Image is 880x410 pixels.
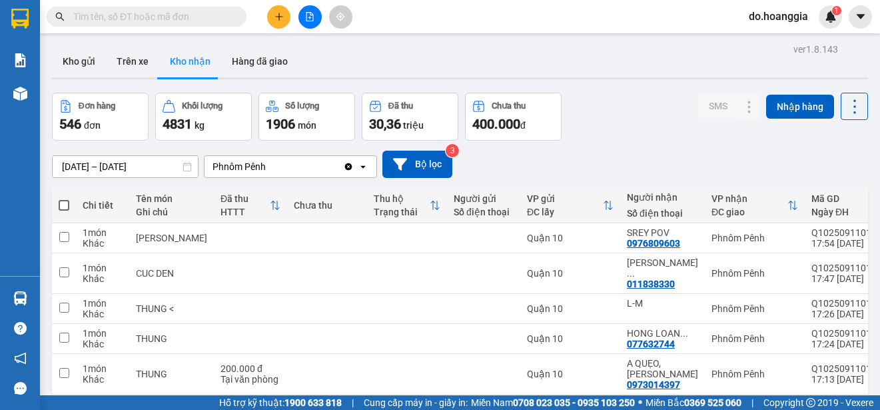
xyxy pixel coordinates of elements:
[638,400,642,405] span: ⚪️
[811,193,871,204] div: Mã GD
[285,101,319,111] div: Số lượng
[219,395,342,410] span: Hỗ trợ kỹ thuật:
[472,116,520,132] span: 400.000
[627,328,698,339] div: HONG LOAN - MEI
[751,395,753,410] span: |
[305,12,314,21] span: file-add
[388,101,413,111] div: Đã thu
[83,363,123,374] div: 1 món
[766,95,834,119] button: Nhập hàng
[155,93,252,141] button: Khối lượng4831kg
[454,207,514,217] div: Số điện thoại
[646,395,741,410] span: Miền Bắc
[298,5,322,29] button: file-add
[849,5,872,29] button: caret-down
[220,193,270,204] div: Đã thu
[182,101,222,111] div: Khối lượng
[136,193,207,204] div: Tên món
[627,279,675,289] div: 011838330
[83,238,123,249] div: Khác
[465,93,562,141] button: Chưa thu400.000đ
[527,233,614,243] div: Quận 10
[267,5,290,29] button: plus
[136,333,207,344] div: THUNG
[520,120,526,131] span: đ
[684,397,741,408] strong: 0369 525 060
[83,298,123,309] div: 1 món
[136,369,207,379] div: THUNG
[358,161,368,172] svg: open
[106,45,159,77] button: Trên xe
[627,208,698,219] div: Số điện thoại
[627,358,698,379] div: A QUẸO,VINH
[195,120,205,131] span: kg
[329,5,352,29] button: aim
[680,328,688,339] span: ...
[14,352,27,365] span: notification
[793,42,838,57] div: ver 1.8.143
[343,161,354,172] svg: Clear value
[336,12,345,21] span: aim
[83,374,123,385] div: Khác
[267,160,268,173] input: Selected Phnôm Pênh.
[55,12,65,21] span: search
[266,116,295,132] span: 1906
[446,144,459,157] sup: 3
[471,395,635,410] span: Miền Nam
[527,303,614,314] div: Quận 10
[83,263,123,273] div: 1 món
[73,9,230,24] input: Tìm tên, số ĐT hoặc mã đơn
[214,188,287,223] th: Toggle SortBy
[11,9,29,29] img: logo-vxr
[527,369,614,379] div: Quận 10
[834,6,839,15] span: 1
[367,188,447,223] th: Toggle SortBy
[79,101,115,111] div: Đơn hàng
[136,268,207,279] div: CUC DEN
[136,207,207,217] div: Ghi chú
[374,193,430,204] div: Thu hộ
[855,11,867,23] span: caret-down
[520,188,620,223] th: Toggle SortBy
[13,291,27,305] img: warehouse-icon
[627,227,698,238] div: SREY POV
[527,207,603,217] div: ĐC lấy
[294,200,360,211] div: Chưa thu
[711,369,798,379] div: Phnôm Pênh
[52,45,106,77] button: Kho gửi
[14,382,27,395] span: message
[627,298,698,309] div: L-M
[738,8,819,25] span: do.hoanggia
[53,156,198,177] input: Select a date range.
[527,193,603,204] div: VP gửi
[811,207,871,217] div: Ngày ĐH
[492,101,526,111] div: Chưa thu
[627,238,680,249] div: 0976809603
[711,207,787,217] div: ĐC giao
[825,11,837,23] img: icon-new-feature
[213,160,266,173] div: Phnôm Pênh
[705,188,805,223] th: Toggle SortBy
[83,273,123,284] div: Khác
[627,268,635,279] span: ...
[258,93,355,141] button: Số lượng1906món
[627,257,698,279] div: LIM SOK PHENG
[711,233,798,243] div: Phnôm Pênh
[163,116,192,132] span: 4831
[298,120,316,131] span: món
[83,200,123,211] div: Chi tiết
[711,193,787,204] div: VP nhận
[14,322,27,335] span: question-circle
[159,45,221,77] button: Kho nhận
[220,207,270,217] div: HTTT
[698,94,738,118] button: SMS
[221,45,298,77] button: Hàng đã giao
[627,339,675,349] div: 077632744
[369,116,401,132] span: 30,36
[513,397,635,408] strong: 0708 023 035 - 0935 103 250
[83,339,123,349] div: Khác
[627,379,680,390] div: 0973014397
[806,398,815,407] span: copyright
[274,12,284,21] span: plus
[362,93,458,141] button: Đã thu30,36 triệu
